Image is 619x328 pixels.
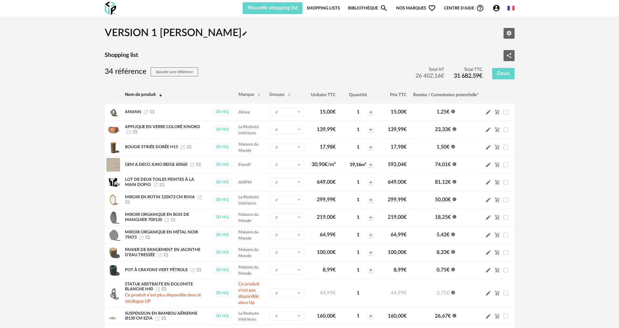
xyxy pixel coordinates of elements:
[494,232,500,237] span: Cart Minus icon
[317,197,336,202] span: 299,99
[368,197,373,203] span: Plus icon
[492,4,500,12] span: Account Circle icon
[447,232,450,237] span: €
[348,2,388,14] a: BibliothèqueMagnify icon
[507,5,515,12] img: fr
[349,232,368,238] div: 1
[317,250,336,255] span: 100,00
[333,127,336,132] span: €
[435,197,451,202] span: 50,00
[213,108,232,116] div: 3D HQ
[452,313,457,318] span: Information icon
[106,309,120,323] img: Product pack shot
[415,73,444,79] span: 26 402,16
[428,4,436,12] span: Heart Outline icon
[312,162,336,167] span: 30,90
[143,110,149,114] a: Launch icon
[368,268,373,273] span: Plus icon
[485,197,491,203] span: Pencil icon
[269,213,304,222] div: Sélectionner un groupe
[105,2,116,15] img: OXP
[349,197,368,203] div: 1
[494,250,500,255] span: Cart Minus icon
[213,248,232,256] div: 3D HQ
[213,196,232,204] div: 3D HQ
[317,127,336,132] span: 139,99
[212,143,232,151] a: 3D HQ
[404,162,407,167] span: €
[437,290,450,295] span: 3,75
[388,215,407,220] span: 219,00
[212,231,232,239] a: 3D HQ
[125,311,197,321] span: Suspension En Bambou Aérienne Ø130 Cm Ezia
[494,162,500,167] span: Cart Minus icon
[269,289,304,298] div: Sélectionner un groupe
[448,197,451,202] span: €
[213,143,232,151] div: 3D HQ
[388,162,407,167] span: 592,04
[485,162,491,168] span: Pencil icon
[125,92,156,97] span: Nom de produit
[485,313,491,319] span: Pencil icon
[320,109,336,114] span: 15,00
[476,4,484,12] span: Help Circle Outline icon
[125,248,200,257] span: Panier de rangement en jacinthe d'eau tressée
[269,125,304,134] div: Sélectionner un groupe
[494,127,500,132] span: Cart Minus icon
[494,313,500,319] span: Cart Minus icon
[452,161,457,166] span: Information icon
[494,109,500,114] span: Cart Minus icon
[308,86,339,104] th: Unitaire TTC
[368,250,373,255] span: Plus icon
[485,109,491,115] span: Pencil icon
[349,250,368,256] div: 1
[388,313,407,319] span: 160,00
[213,312,232,320] div: 3D HQ
[485,249,491,256] span: Pencil icon
[404,313,407,319] span: €
[349,179,368,185] div: 1
[504,28,515,39] button: Editer les paramètres
[404,127,407,132] span: €
[196,163,201,166] span: Ajouter un commentaire
[145,235,150,239] span: Ajouter un commentaire
[269,143,304,152] div: Sélectionner un groupe
[125,125,200,129] span: Applique En Verre Coloré Kinoko
[339,86,377,104] th: Quantité
[238,248,259,258] span: Maisons du Monde
[447,267,450,272] span: €
[190,163,195,166] span: Launch icon
[388,197,407,202] span: 299,99
[447,109,450,114] span: €
[447,250,450,255] span: €
[269,195,304,204] div: Sélectionner un groupe
[451,249,455,254] span: Information icon
[404,215,407,220] span: €
[404,197,407,202] span: €
[506,30,512,35] span: Editer les paramètres
[317,179,336,185] span: 649,00
[180,145,185,149] span: Launch icon
[212,312,232,320] a: 3D HQ
[269,266,304,275] div: Sélectionner un groupe
[404,144,407,150] span: €
[391,109,407,114] span: 15,00
[125,163,187,166] span: GEM A.DECO JUNO BEIGE 60X60
[156,70,193,74] span: Ajouter une référence
[317,215,336,220] span: 219,00
[106,140,120,154] img: Product pack shot
[126,130,131,134] a: Launch icon
[451,109,455,114] span: Information icon
[212,161,232,169] a: 3D HQ
[238,142,259,152] span: Maisons du Monde
[238,311,259,321] span: La Redoute intérieurs
[125,145,178,149] span: Bougie striée dorée H15
[451,290,455,295] span: Information icon
[125,177,194,187] span: Lot De Deux Toiles Peintes À La Main Dopio
[212,108,232,116] a: 3D HQ
[159,183,165,187] span: Ajouter un commentaire
[238,195,259,205] span: La Redoute intérieurs
[368,180,373,185] span: Plus icon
